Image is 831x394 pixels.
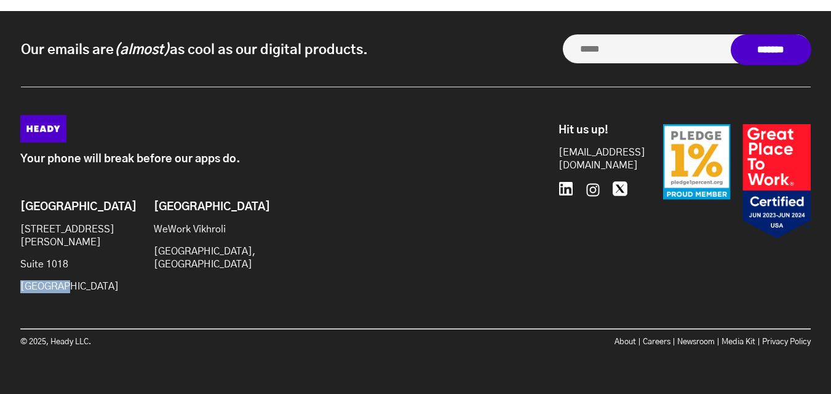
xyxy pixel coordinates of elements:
[20,153,503,166] p: Your phone will break before our apps do.
[762,338,811,346] a: Privacy Policy
[20,258,120,271] p: Suite 1018
[614,338,636,346] a: About
[114,43,170,57] i: (almost)
[20,115,66,143] img: Heady_Logo_Web-01 (1)
[154,245,253,271] p: [GEOGRAPHIC_DATA], [GEOGRAPHIC_DATA]
[20,223,120,249] p: [STREET_ADDRESS][PERSON_NAME]
[663,124,811,239] img: Badges-24
[20,280,120,293] p: [GEOGRAPHIC_DATA]
[559,146,632,172] a: [EMAIL_ADDRESS][DOMAIN_NAME]
[154,201,253,215] h6: [GEOGRAPHIC_DATA]
[559,124,632,138] h6: Hit us up!
[20,201,120,215] h6: [GEOGRAPHIC_DATA]
[20,336,416,349] p: © 2025, Heady LLC.
[154,223,253,236] p: WeWork Vikhroli
[643,338,670,346] a: Careers
[677,338,715,346] a: Newsroom
[21,41,368,59] p: Our emails are as cool as our digital products.
[722,338,755,346] a: Media Kit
